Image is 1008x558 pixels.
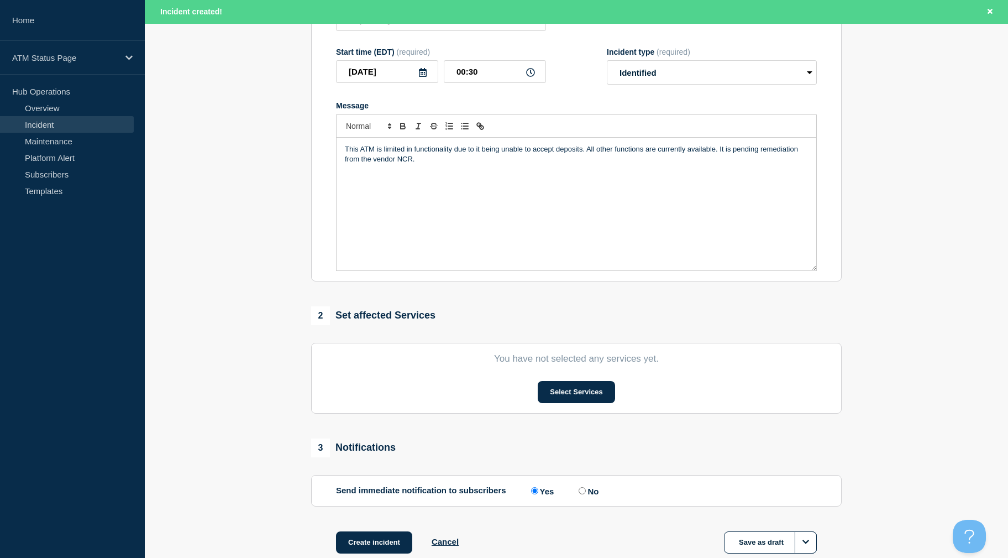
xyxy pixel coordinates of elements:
[397,48,431,56] span: (required)
[311,439,330,457] span: 3
[336,486,506,496] p: Send immediate notification to subscribers
[311,306,330,325] span: 2
[983,6,997,18] button: Close banner
[432,537,459,546] button: Cancel
[311,439,396,457] div: Notifications
[395,119,411,133] button: Toggle bold text
[444,60,546,83] input: HH:MM
[579,487,586,494] input: No
[607,60,817,85] select: Incident type
[607,48,817,56] div: Incident type
[473,119,488,133] button: Toggle link
[345,144,808,165] p: This ATM is limited in functionality due to it being unable to accept deposits. All other functio...
[311,306,435,325] div: Set affected Services
[795,531,817,554] button: Options
[336,353,817,364] p: You have not selected any services yet.
[336,48,546,56] div: Start time (EDT)
[576,486,599,496] label: No
[336,531,412,554] button: Create incident
[457,119,473,133] button: Toggle bulleted list
[538,381,615,403] button: Select Services
[411,119,426,133] button: Toggle italic text
[336,101,817,110] div: Message
[12,53,118,62] p: ATM Status Page
[953,520,986,553] iframe: Help Scout Beacon - Open
[336,486,817,496] div: Send immediate notification to subscribers
[160,7,222,16] span: Incident created!
[426,119,442,133] button: Toggle strikethrough text
[724,531,817,554] button: Save as draft
[531,487,538,494] input: Yes
[336,60,438,83] input: YYYY-MM-DD
[657,48,690,56] span: (required)
[337,138,816,270] div: Message
[442,119,457,133] button: Toggle ordered list
[528,486,554,496] label: Yes
[341,119,395,133] span: Font size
